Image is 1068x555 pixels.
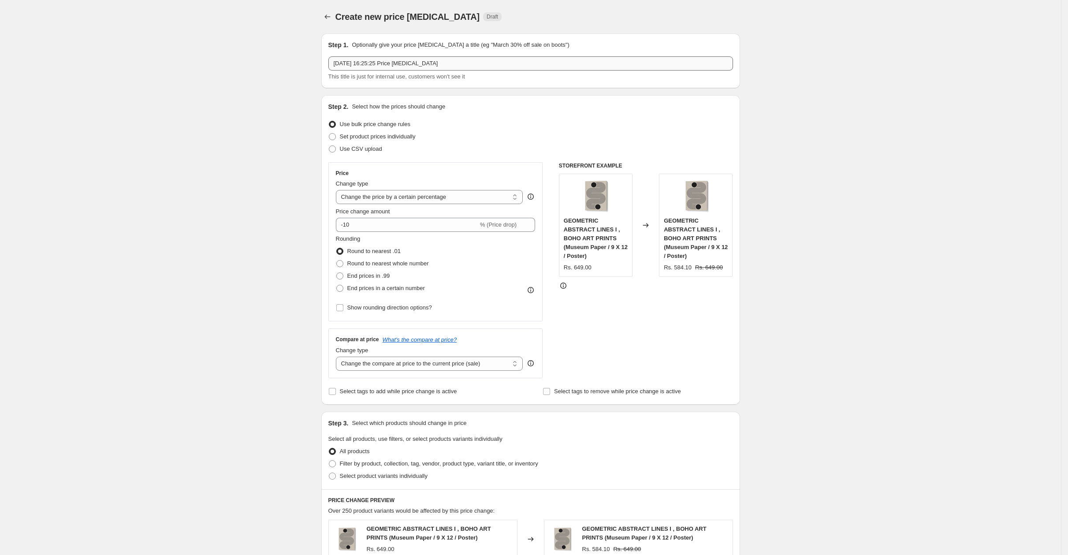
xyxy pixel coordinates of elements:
[582,525,707,541] span: GEOMETRIC ABSTRACT LINES I , BOHO ART PRINTS (Museum Paper / 9 X 12 / Poster)
[328,56,733,71] input: 30% off holiday sale
[340,121,410,127] span: Use bulk price change rules
[367,545,394,554] div: Rs. 649.00
[352,102,445,111] p: Select how the prices should change
[480,221,517,228] span: % (Price drop)
[328,497,733,504] h6: PRICE CHANGE PREVIEW
[328,419,349,428] h2: Step 3.
[328,73,465,80] span: This title is just for internal use, customers won't see it
[340,460,538,467] span: Filter by product, collection, tag, vendor, product type, variant title, or inventory
[328,436,502,442] span: Select all products, use filters, or select products variants individually
[340,473,428,479] span: Select product variants individually
[487,13,498,20] span: Draft
[340,133,416,140] span: Set product prices individually
[321,11,334,23] button: Price change jobs
[383,336,457,343] button: What's the compare at price?
[352,41,569,49] p: Optionally give your price [MEDICAL_DATA] a title (eg "March 30% off sale on boots")
[578,179,613,214] img: gallerywrap-resized_212f066c-7c3d-4415-9b16-553eb73bee29_80x.jpg
[347,260,429,267] span: Round to nearest whole number
[340,388,457,395] span: Select tags to add while price change is active
[352,419,466,428] p: Select which products should change in price
[347,304,432,311] span: Show rounding direction options?
[347,248,401,254] span: Round to nearest .01
[613,545,641,554] strike: Rs. 649.00
[336,347,368,354] span: Change type
[347,285,425,291] span: End prices in a certain number
[336,235,361,242] span: Rounding
[340,448,370,454] span: All products
[549,526,575,552] img: gallerywrap-resized_212f066c-7c3d-4415-9b16-553eb73bee29_80x.jpg
[559,162,733,169] h6: STOREFRONT EXAMPLE
[328,507,495,514] span: Over 250 product variants would be affected by this price change:
[336,180,368,187] span: Change type
[582,545,610,554] div: Rs. 584.10
[328,41,349,49] h2: Step 1.
[336,218,478,232] input: -15
[564,263,592,272] div: Rs. 649.00
[336,170,349,177] h3: Price
[336,208,390,215] span: Price change amount
[664,217,728,259] span: GEOMETRIC ABSTRACT LINES I , BOHO ART PRINTS (Museum Paper / 9 X 12 / Poster)
[664,263,692,272] div: Rs. 584.10
[336,336,379,343] h3: Compare at price
[335,12,480,22] span: Create new price [MEDICAL_DATA]
[347,272,390,279] span: End prices in .99
[333,526,360,552] img: gallerywrap-resized_212f066c-7c3d-4415-9b16-553eb73bee29_80x.jpg
[340,145,382,152] span: Use CSV upload
[678,179,714,214] img: gallerywrap-resized_212f066c-7c3d-4415-9b16-553eb73bee29_80x.jpg
[526,359,535,368] div: help
[695,263,723,272] strike: Rs. 649.00
[564,217,628,259] span: GEOMETRIC ABSTRACT LINES I , BOHO ART PRINTS (Museum Paper / 9 X 12 / Poster)
[554,388,681,395] span: Select tags to remove while price change is active
[328,102,349,111] h2: Step 2.
[367,525,491,541] span: GEOMETRIC ABSTRACT LINES I , BOHO ART PRINTS (Museum Paper / 9 X 12 / Poster)
[526,192,535,201] div: help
